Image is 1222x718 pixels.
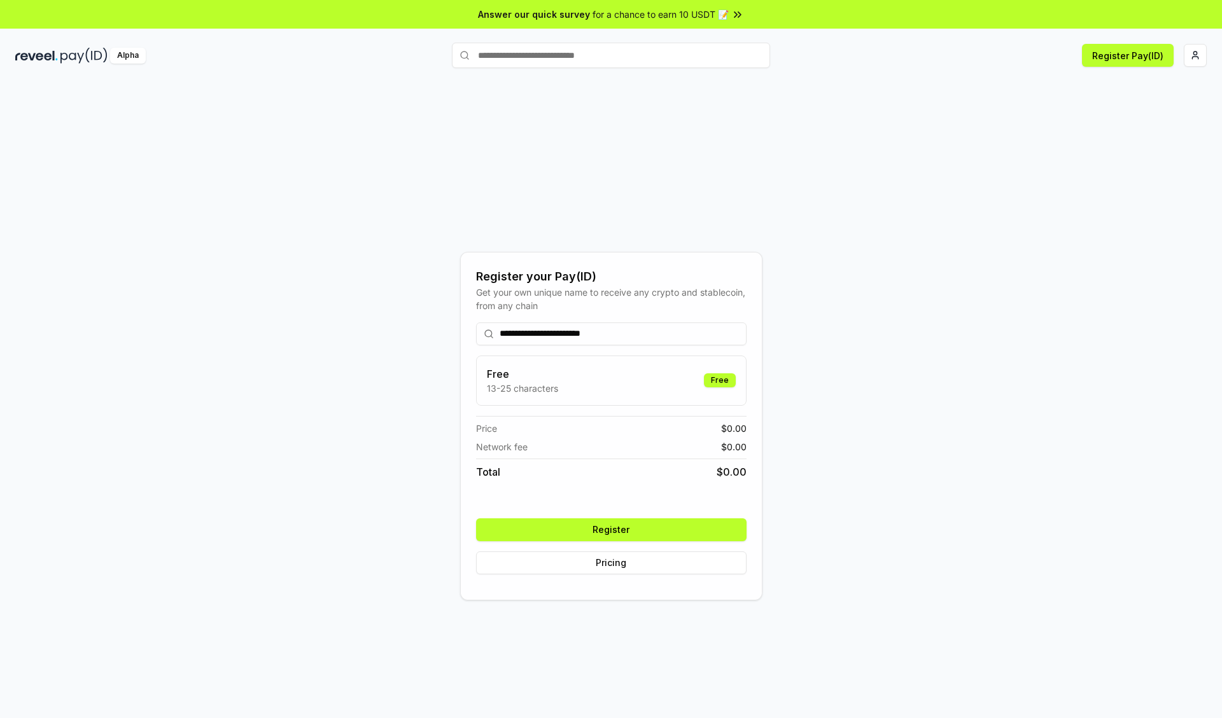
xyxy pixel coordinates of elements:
[15,48,58,64] img: reveel_dark
[478,8,590,21] span: Answer our quick survey
[476,422,497,435] span: Price
[721,440,747,453] span: $ 0.00
[476,551,747,574] button: Pricing
[717,464,747,480] span: $ 0.00
[1082,44,1174,67] button: Register Pay(ID)
[476,286,747,312] div: Get your own unique name to receive any crypto and stablecoin, from any chain
[704,373,736,387] div: Free
[476,518,747,541] button: Register
[721,422,747,435] span: $ 0.00
[60,48,108,64] img: pay_id
[487,382,558,395] p: 13-25 characters
[476,464,500,480] span: Total
[110,48,146,64] div: Alpha
[487,366,558,382] h3: Free
[476,268,747,286] div: Register your Pay(ID)
[593,8,729,21] span: for a chance to earn 10 USDT 📝
[476,440,528,453] span: Network fee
